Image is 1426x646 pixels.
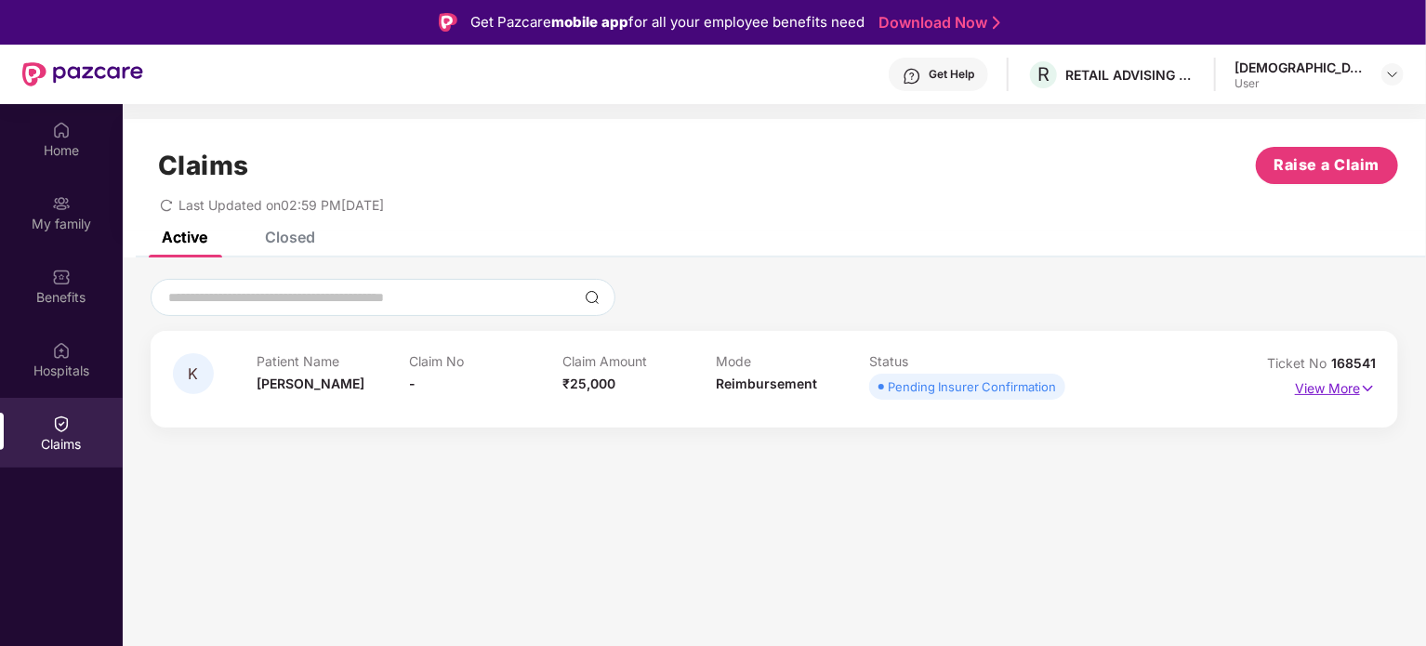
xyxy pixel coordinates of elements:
p: View More [1295,374,1376,399]
span: Last Updated on 02:59 PM[DATE] [178,197,384,213]
span: ₹25,000 [562,376,615,391]
div: Pending Insurer Confirmation [888,377,1056,396]
h1: Claims [158,150,249,181]
span: 168541 [1331,355,1376,371]
div: Get Pazcare for all your employee benefits need [470,11,865,33]
div: Closed [265,228,315,246]
img: New Pazcare Logo [22,62,143,86]
div: [DEMOGRAPHIC_DATA] [1235,59,1365,76]
p: Mode [716,353,869,369]
strong: mobile app [551,13,628,31]
img: svg+xml;base64,PHN2ZyBpZD0iRHJvcGRvd24tMzJ4MzIiIHhtbG5zPSJodHRwOi8vd3d3LnczLm9yZy8yMDAwL3N2ZyIgd2... [1385,67,1400,82]
p: Claim Amount [562,353,716,369]
span: Ticket No [1267,355,1331,371]
span: Reimbursement [716,376,817,391]
div: RETAIL ADVISING SERVICES LLP [1065,66,1195,84]
span: [PERSON_NAME] [257,376,364,391]
div: Get Help [929,67,974,82]
div: Active [162,228,207,246]
img: svg+xml;base64,PHN2ZyBpZD0iQmVuZWZpdHMiIHhtbG5zPSJodHRwOi8vd3d3LnczLm9yZy8yMDAwL3N2ZyIgd2lkdGg9Ij... [52,268,71,286]
button: Raise a Claim [1256,147,1398,184]
span: K [189,366,199,382]
span: - [410,376,416,391]
p: Claim No [410,353,563,369]
img: svg+xml;base64,PHN2ZyBpZD0iU2VhcmNoLTMyeDMyIiB4bWxucz0iaHR0cDovL3d3dy53My5vcmcvMjAwMC9zdmciIHdpZH... [585,290,600,305]
img: svg+xml;base64,PHN2ZyBpZD0iSGVscC0zMngzMiIgeG1sbnM9Imh0dHA6Ly93d3cudzMub3JnLzIwMDAvc3ZnIiB3aWR0aD... [903,67,921,86]
div: User [1235,76,1365,91]
img: svg+xml;base64,PHN2ZyBpZD0iSG9tZSIgeG1sbnM9Imh0dHA6Ly93d3cudzMub3JnLzIwMDAvc3ZnIiB3aWR0aD0iMjAiIG... [52,121,71,139]
img: Stroke [993,13,1000,33]
p: Patient Name [257,353,410,369]
img: svg+xml;base64,PHN2ZyBpZD0iQ2xhaW0iIHhtbG5zPSJodHRwOi8vd3d3LnczLm9yZy8yMDAwL3N2ZyIgd2lkdGg9IjIwIi... [52,415,71,433]
img: svg+xml;base64,PHN2ZyB4bWxucz0iaHR0cDovL3d3dy53My5vcmcvMjAwMC9zdmciIHdpZHRoPSIxNyIgaGVpZ2h0PSIxNy... [1360,378,1376,399]
img: svg+xml;base64,PHN2ZyB3aWR0aD0iMjAiIGhlaWdodD0iMjAiIHZpZXdCb3g9IjAgMCAyMCAyMCIgZmlsbD0ibm9uZSIgeG... [52,194,71,213]
span: R [1037,63,1050,86]
img: svg+xml;base64,PHN2ZyBpZD0iSG9zcGl0YWxzIiB4bWxucz0iaHR0cDovL3d3dy53My5vcmcvMjAwMC9zdmciIHdpZHRoPS... [52,341,71,360]
span: Raise a Claim [1274,153,1380,177]
span: redo [160,197,173,213]
p: Status [869,353,1023,369]
img: Logo [439,13,457,32]
a: Download Now [878,13,995,33]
